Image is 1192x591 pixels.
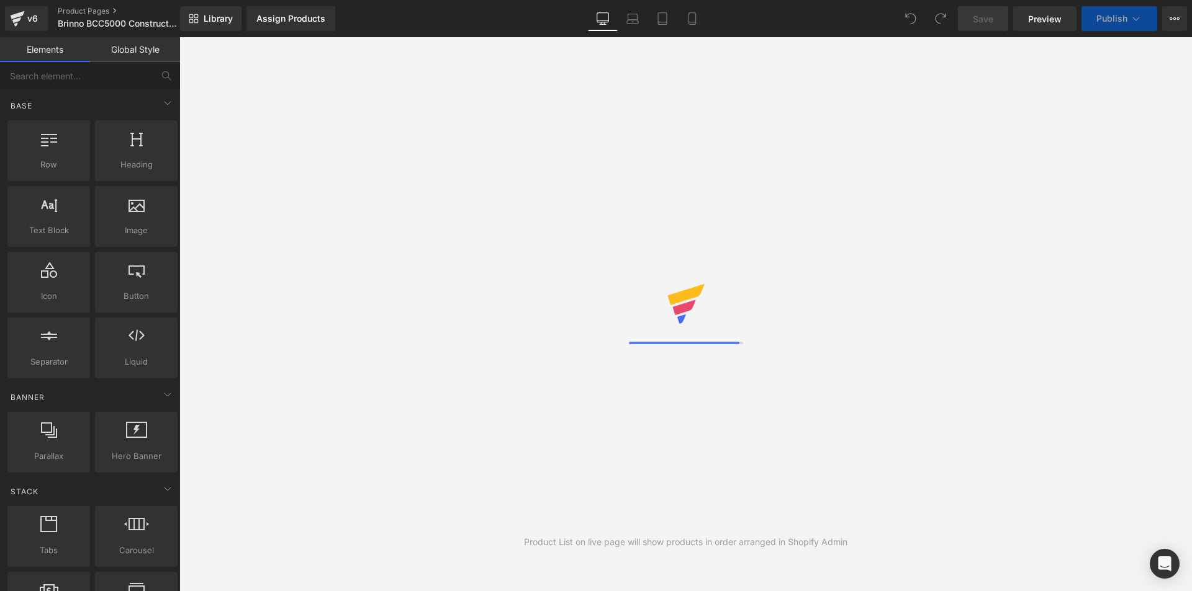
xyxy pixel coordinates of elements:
span: Base [9,100,34,112]
span: Button [99,290,174,303]
span: Separator [11,355,86,368]
span: Stack [9,486,40,497]
button: Publish [1081,6,1157,31]
span: Publish [1096,14,1127,24]
span: Parallax [11,450,86,463]
a: Desktop [588,6,618,31]
div: Assign Products [256,14,325,24]
button: Redo [928,6,953,31]
span: Text Block [11,224,86,237]
div: Open Intercom Messenger [1150,549,1180,579]
span: Liquid [99,355,174,368]
a: v6 [5,6,48,31]
span: Carousel [99,544,174,557]
button: More [1162,6,1187,31]
a: Mobile [677,6,707,31]
div: v6 [25,11,40,27]
a: Global Style [90,37,180,62]
div: Product List on live page will show products in order arranged in Shopify Admin [524,535,847,549]
button: Undo [898,6,923,31]
span: Preview [1028,12,1062,25]
span: Image [99,224,174,237]
span: Save [973,12,993,25]
span: Tabs [11,544,86,557]
a: Product Pages [58,6,201,16]
span: Row [11,158,86,171]
a: Laptop [618,6,648,31]
a: New Library [180,6,242,31]
span: Banner [9,391,46,403]
a: Tablet [648,6,677,31]
span: Heading [99,158,174,171]
span: Hero Banner [99,450,174,463]
span: Library [204,13,233,24]
span: Icon [11,290,86,303]
a: Preview [1013,6,1077,31]
span: Brinno BCC5000 Construction Bundle (TLC5000 + ATH5000) [58,19,177,29]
